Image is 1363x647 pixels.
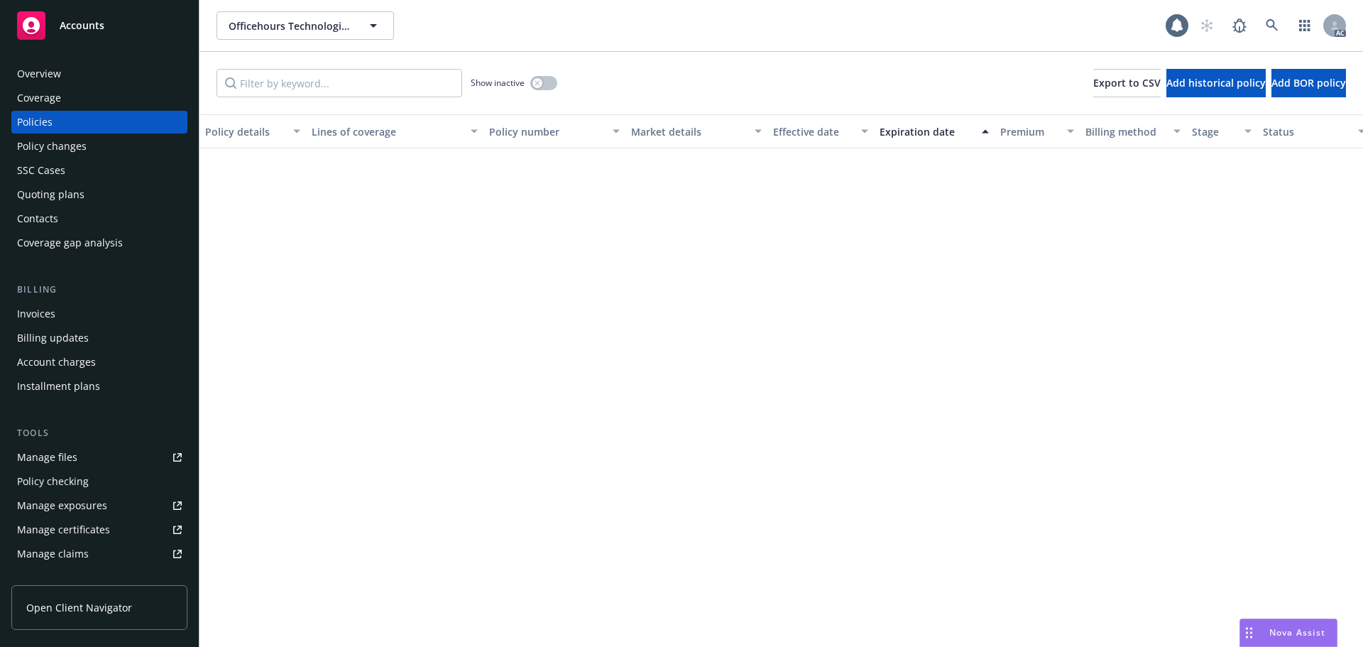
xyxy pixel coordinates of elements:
[11,351,187,374] a: Account charges
[11,518,187,541] a: Manage certificates
[11,426,187,440] div: Tools
[217,69,462,97] input: Filter by keyword...
[17,446,77,469] div: Manage files
[17,232,123,254] div: Coverage gap analysis
[26,600,132,615] span: Open Client Navigator
[11,232,187,254] a: Coverage gap analysis
[995,114,1080,148] button: Premium
[631,124,746,139] div: Market details
[1192,124,1236,139] div: Stage
[625,114,767,148] button: Market details
[1093,76,1161,89] span: Export to CSV
[1080,114,1186,148] button: Billing method
[205,124,285,139] div: Policy details
[489,124,604,139] div: Policy number
[11,207,187,230] a: Contacts
[11,159,187,182] a: SSC Cases
[17,183,84,206] div: Quoting plans
[1093,69,1161,97] button: Export to CSV
[1263,124,1350,139] div: Status
[11,135,187,158] a: Policy changes
[874,114,995,148] button: Expiration date
[199,114,306,148] button: Policy details
[306,114,483,148] button: Lines of coverage
[1085,124,1165,139] div: Billing method
[1193,11,1221,40] a: Start snowing
[1258,11,1286,40] a: Search
[483,114,625,148] button: Policy number
[11,327,187,349] a: Billing updates
[1000,124,1058,139] div: Premium
[11,303,187,325] a: Invoices
[11,446,187,469] a: Manage files
[17,303,55,325] div: Invoices
[11,470,187,493] a: Policy checking
[17,135,87,158] div: Policy changes
[1166,69,1266,97] button: Add historical policy
[11,183,187,206] a: Quoting plans
[17,518,110,541] div: Manage certificates
[1240,619,1258,646] div: Drag to move
[880,124,973,139] div: Expiration date
[11,494,187,517] a: Manage exposures
[17,87,61,109] div: Coverage
[1239,619,1337,647] button: Nova Assist
[1271,76,1346,89] span: Add BOR policy
[17,375,100,398] div: Installment plans
[773,124,853,139] div: Effective date
[767,114,874,148] button: Effective date
[17,543,89,565] div: Manage claims
[11,543,187,565] a: Manage claims
[11,567,187,589] a: Manage BORs
[17,327,89,349] div: Billing updates
[11,375,187,398] a: Installment plans
[1186,114,1257,148] button: Stage
[17,159,65,182] div: SSC Cases
[11,111,187,134] a: Policies
[1269,626,1325,638] span: Nova Assist
[17,207,58,230] div: Contacts
[1166,76,1266,89] span: Add historical policy
[17,351,96,374] div: Account charges
[229,18,351,33] span: Officehours Technologies Co.
[17,494,107,517] div: Manage exposures
[11,87,187,109] a: Coverage
[60,20,104,31] span: Accounts
[471,77,525,89] span: Show inactive
[1271,69,1346,97] button: Add BOR policy
[312,124,462,139] div: Lines of coverage
[11,62,187,85] a: Overview
[11,283,187,297] div: Billing
[1291,11,1319,40] a: Switch app
[217,11,394,40] button: Officehours Technologies Co.
[1225,11,1254,40] a: Report a Bug
[17,567,84,589] div: Manage BORs
[17,62,61,85] div: Overview
[17,470,89,493] div: Policy checking
[11,6,187,45] a: Accounts
[17,111,53,134] div: Policies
